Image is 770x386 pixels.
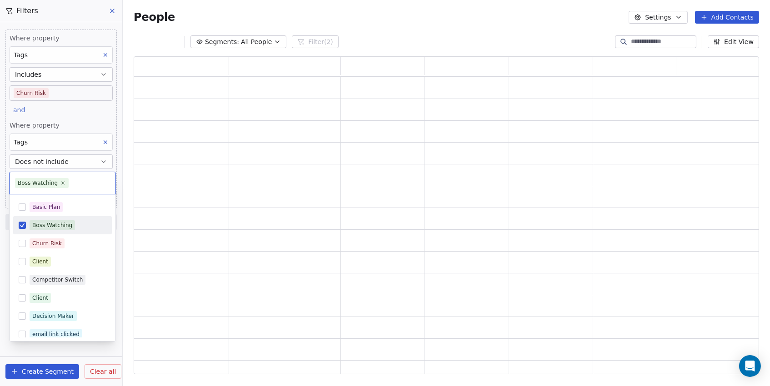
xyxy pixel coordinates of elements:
div: Basic Plan [32,203,60,211]
div: Client [32,294,48,302]
div: Client [32,257,48,266]
div: Decision Maker [32,312,74,320]
div: Churn Risk [32,239,62,247]
div: email link clicked [32,330,80,338]
div: Competitor Switch [32,276,83,284]
div: Boss Watching [18,179,58,187]
div: Boss Watching [32,221,72,229]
